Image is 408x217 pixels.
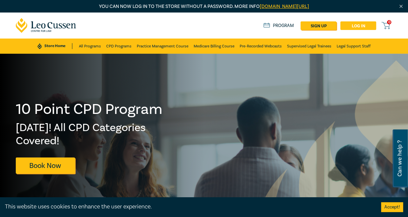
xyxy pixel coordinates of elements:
[37,43,72,49] a: Store Home
[337,39,371,54] a: Legal Support Staff
[240,39,282,54] a: Pre-Recorded Webcasts
[16,101,163,118] h1: 10 Point CPD Program
[398,4,404,9] img: Close
[16,3,393,10] p: You can now log in to the store without a password. More info
[137,39,188,54] a: Practice Management Course
[387,20,391,24] span: 0
[260,3,309,10] a: [DOMAIN_NAME][URL]
[16,121,163,148] h2: [DATE]! All CPD Categories Covered!
[194,39,234,54] a: Medicare Billing Course
[300,21,336,30] a: sign up
[340,21,376,30] a: Log in
[396,133,403,183] span: Can we help ?
[106,39,132,54] a: CPD Programs
[263,23,294,29] a: Program
[5,203,371,211] div: This website uses cookies to enhance the user experience.
[16,157,75,174] a: Book Now
[287,39,331,54] a: Supervised Legal Trainees
[381,202,403,212] button: Accept cookies
[79,39,101,54] a: All Programs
